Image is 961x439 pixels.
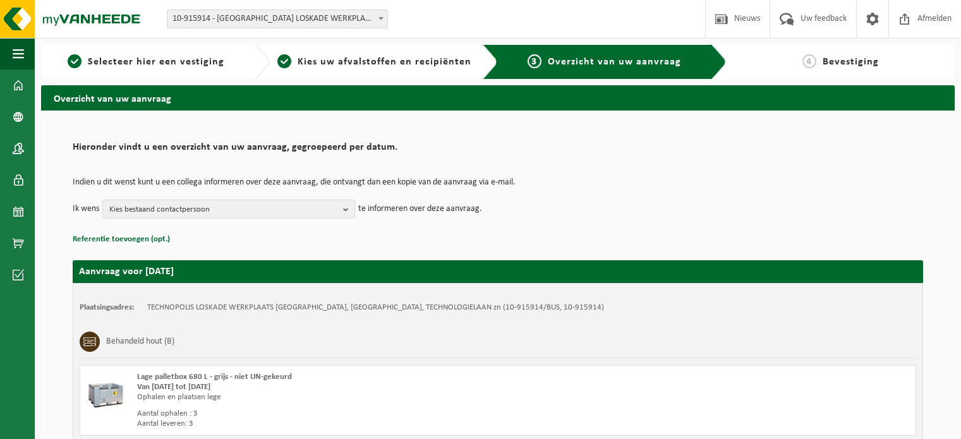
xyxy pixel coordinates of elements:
span: Bevestiging [823,57,879,67]
h2: Hieronder vindt u een overzicht van uw aanvraag, gegroepeerd per datum. [73,142,923,159]
span: Kies bestaand contactpersoon [109,200,338,219]
span: Kies uw afvalstoffen en recipiënten [298,57,471,67]
strong: Aanvraag voor [DATE] [79,267,174,277]
p: Ik wens [73,200,99,219]
h2: Overzicht van uw aanvraag [41,85,955,110]
div: Aantal leveren: 3 [137,419,548,429]
p: Indien u dit wenst kunt u een collega informeren over deze aanvraag, die ontvangt dan een kopie v... [73,178,923,187]
p: te informeren over deze aanvraag. [358,200,482,219]
span: Selecteer hier een vestiging [88,57,224,67]
span: 1 [68,54,82,68]
button: Kies bestaand contactpersoon [102,200,355,219]
strong: Van [DATE] tot [DATE] [137,383,210,391]
span: 2 [277,54,291,68]
a: 2Kies uw afvalstoffen en recipiënten [276,54,473,69]
button: Referentie toevoegen (opt.) [73,231,170,248]
h3: Behandeld hout (B) [106,332,174,352]
a: 1Selecteer hier een vestiging [47,54,245,69]
span: 3 [528,54,541,68]
strong: Plaatsingsadres: [80,303,135,311]
td: TECHNOPOLIS LOSKADE WERKPLAATS [GEOGRAPHIC_DATA], [GEOGRAPHIC_DATA], TECHNOLOGIELAAN zn (10-91591... [147,303,604,313]
img: PB-LB-0680-HPE-GY-01.png [87,372,124,410]
span: 10-915914 - TECHNOPOLIS LOSKADE WERKPLAATS LW - MECHELEN [167,9,388,28]
span: Overzicht van uw aanvraag [548,57,681,67]
div: Aantal ophalen : 3 [137,409,548,419]
span: 10-915914 - TECHNOPOLIS LOSKADE WERKPLAATS LW - MECHELEN [167,10,387,28]
div: Ophalen en plaatsen lege [137,392,548,402]
span: 4 [802,54,816,68]
span: Lage palletbox 680 L - grijs - niet UN-gekeurd [137,373,292,381]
